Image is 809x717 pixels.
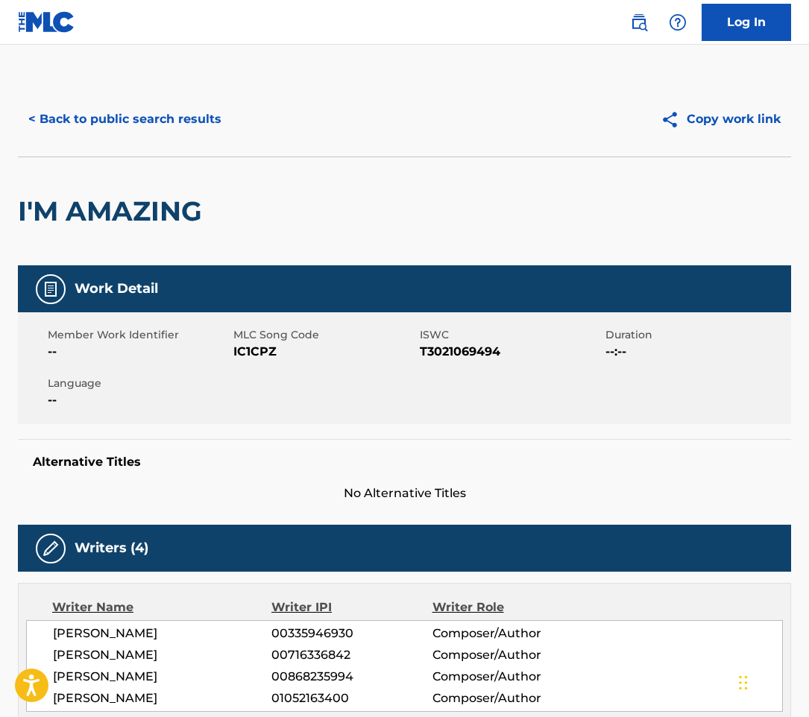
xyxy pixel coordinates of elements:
[271,625,432,642] span: 00335946930
[739,660,748,705] div: Drag
[432,646,579,664] span: Composer/Author
[605,327,787,343] span: Duration
[18,195,210,228] h2: I'M AMAZING
[75,280,158,297] h5: Work Detail
[53,625,271,642] span: [PERSON_NAME]
[42,540,60,558] img: Writers
[420,343,602,361] span: T3021069494
[53,646,271,664] span: [PERSON_NAME]
[669,13,687,31] img: help
[734,645,809,717] iframe: Chat Widget
[663,7,693,37] div: Help
[48,391,230,409] span: --
[624,7,654,37] a: Public Search
[432,598,579,616] div: Writer Role
[42,280,60,298] img: Work Detail
[271,598,432,616] div: Writer IPI
[420,327,602,343] span: ISWC
[605,343,787,361] span: --:--
[75,540,148,557] h5: Writers (4)
[18,11,75,33] img: MLC Logo
[432,668,579,686] span: Composer/Author
[432,625,579,642] span: Composer/Author
[52,598,271,616] div: Writer Name
[271,646,432,664] span: 00716336842
[767,477,809,597] iframe: Resource Center
[432,689,579,707] span: Composer/Author
[48,376,230,391] span: Language
[18,101,232,138] button: < Back to public search results
[53,689,271,707] span: [PERSON_NAME]
[233,343,415,361] span: IC1CPZ
[271,689,432,707] span: 01052163400
[661,110,687,129] img: Copy work link
[53,668,271,686] span: [PERSON_NAME]
[33,455,776,470] h5: Alternative Titles
[271,668,432,686] span: 00868235994
[702,4,791,41] a: Log In
[630,13,648,31] img: search
[48,327,230,343] span: Member Work Identifier
[18,484,791,502] span: No Alternative Titles
[650,101,791,138] button: Copy work link
[233,327,415,343] span: MLC Song Code
[48,343,230,361] span: --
